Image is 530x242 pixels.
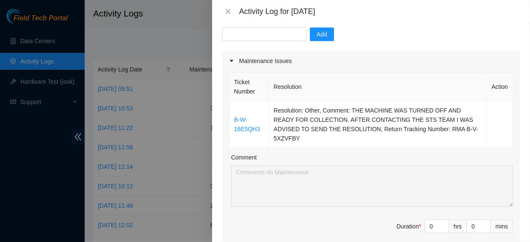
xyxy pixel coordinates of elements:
[229,58,234,63] span: caret-right
[234,116,260,132] a: B-W-16E5QH3
[491,220,513,233] div: mins
[449,220,467,233] div: hrs
[231,153,257,162] label: Comment
[239,7,520,16] div: Activity Log for [DATE]
[397,222,421,231] div: Duration
[317,30,327,39] span: Add
[269,101,487,148] td: Resolution: Other, Comment: THE MACHINE WAS TURNED OFF AND READY FOR COLLECTION. AFTER CONTACTING...
[487,73,513,101] th: Action
[229,73,269,101] th: Ticket Number
[231,165,513,207] textarea: Comment
[222,51,520,71] div: Maintenance Issues
[269,73,487,101] th: Resolution
[222,8,234,16] button: Close
[225,8,232,15] span: close
[310,27,334,41] button: Add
